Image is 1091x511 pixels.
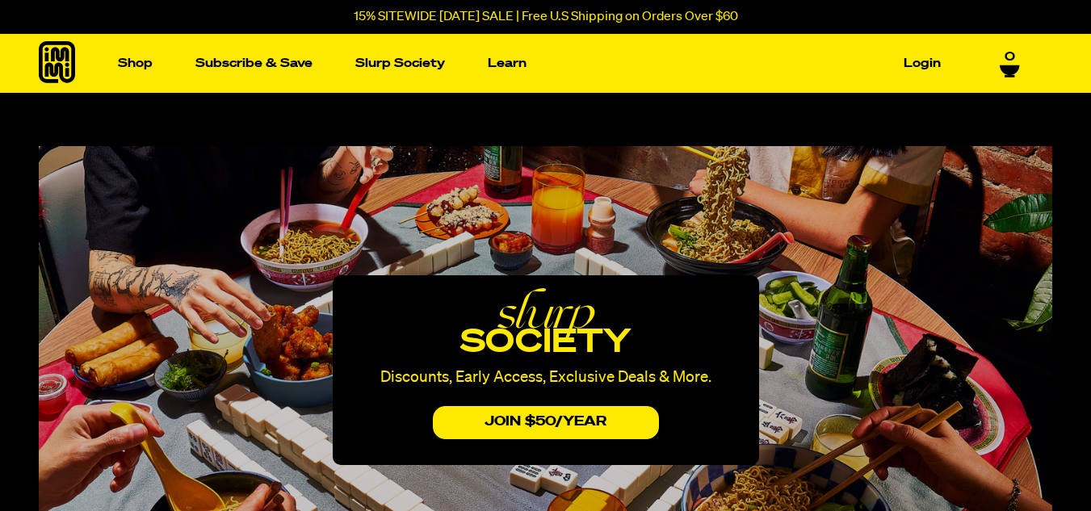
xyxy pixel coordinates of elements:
a: Subscribe & Save [189,51,319,76]
nav: Main navigation [111,34,947,93]
a: Login [897,51,947,76]
button: JOIN $50/yEAr [433,406,659,439]
p: Discounts, Early Access, Exclusive Deals & More. [355,371,736,385]
a: Shop [111,51,159,76]
a: Slurp Society [349,51,451,76]
a: Learn [481,51,533,76]
em: slurp [355,301,736,325]
p: 15% SITEWIDE [DATE] SALE | Free U.S Shipping on Orders Over $60 [354,10,738,24]
span: society [460,327,631,359]
a: 0 [1000,44,1020,72]
span: 0 [1005,44,1015,59]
